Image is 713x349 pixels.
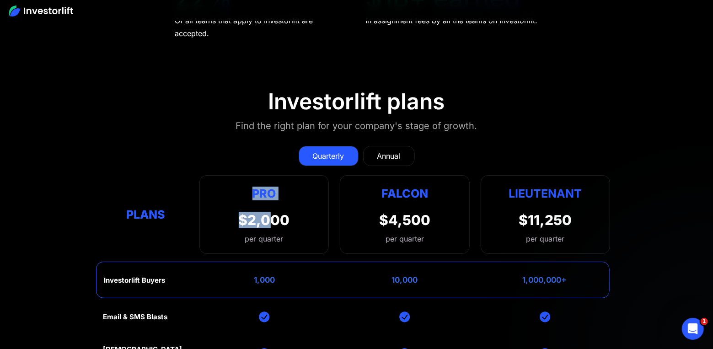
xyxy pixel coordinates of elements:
div: 1,000 [254,275,275,285]
div: $11,250 [519,212,572,228]
div: $4,500 [379,212,430,228]
div: Falcon [381,185,428,203]
div: Investorlift plans [268,88,445,115]
strong: Lieutenant [509,187,582,200]
div: per quarter [239,233,290,244]
div: Email & SMS Blasts [103,313,167,321]
div: per quarter [526,233,564,244]
div: 10,000 [391,275,418,285]
iframe: Intercom live chat [682,318,704,340]
div: Of all teams that apply to Investorlift are accepted. [175,14,348,40]
div: Find the right plan for your company's stage of growth. [236,118,477,133]
div: 1,000,000+ [522,275,567,285]
span: 1 [701,318,708,325]
div: $2,000 [239,212,290,228]
div: Quarterly [313,150,344,161]
div: per quarter [386,233,424,244]
div: Pro [239,185,290,203]
div: Plans [103,205,188,223]
div: Annual [377,150,401,161]
div: Investorlift Buyers [104,276,165,285]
